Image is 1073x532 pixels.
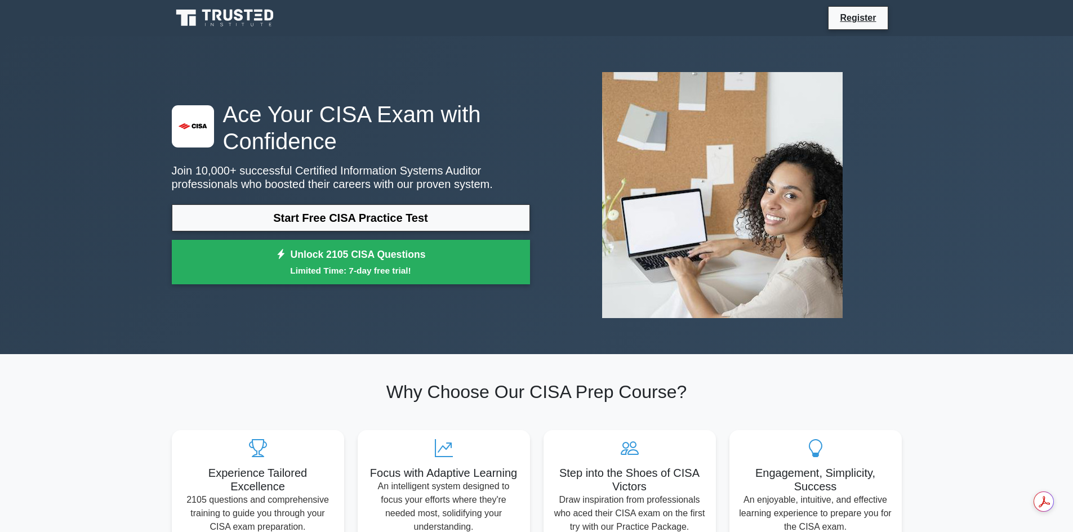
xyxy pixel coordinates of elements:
[367,466,521,480] h5: Focus with Adaptive Learning
[172,381,902,403] h2: Why Choose Our CISA Prep Course?
[172,204,530,231] a: Start Free CISA Practice Test
[172,164,530,191] p: Join 10,000+ successful Certified Information Systems Auditor professionals who boosted their car...
[172,240,530,285] a: Unlock 2105 CISA QuestionsLimited Time: 7-day free trial!
[833,11,883,25] a: Register
[738,466,893,493] h5: Engagement, Simplicity, Success
[181,466,335,493] h5: Experience Tailored Excellence
[172,101,530,155] h1: Ace Your CISA Exam with Confidence
[553,466,707,493] h5: Step into the Shoes of CISA Victors
[186,264,516,277] small: Limited Time: 7-day free trial!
